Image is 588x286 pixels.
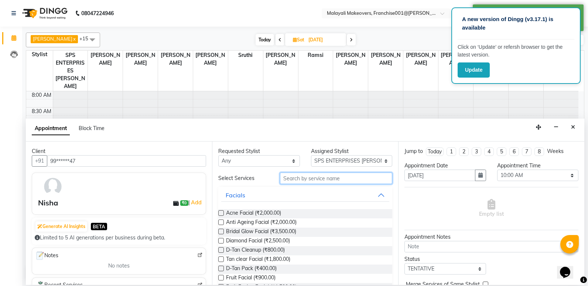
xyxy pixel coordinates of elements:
span: [PERSON_NAME] [263,51,298,68]
p: A new version of Dingg (v3.17.1) is available [462,15,570,32]
button: Close [568,122,578,133]
span: | [188,198,203,207]
span: Bridal Glow Facial (₹3,500.00) [226,228,296,237]
div: Appointment Notes [404,233,578,241]
div: 8:30 AM [30,108,53,115]
li: 1 [447,147,456,156]
span: [PERSON_NAME] [123,51,158,68]
span: [PERSON_NAME] [438,51,473,68]
li: 5 [497,147,506,156]
div: Jump to [404,147,423,155]
span: Tan clear Facial (₹1,800.00) [226,255,290,265]
div: 8:00 AM [30,91,53,99]
li: 4 [484,147,494,156]
span: [PERSON_NAME] [33,36,72,42]
div: Limited to 5 AI generations per business during beta. [35,234,203,242]
div: Appointment Time [497,162,579,170]
p: Click on ‘Update’ or refersh browser to get the latest version. [458,43,574,59]
span: Anti Ageing Facial (₹2,000.00) [226,218,297,228]
button: +91 [32,155,47,167]
span: Empty list [479,199,504,218]
a: x [72,36,76,42]
span: Sruthi [228,51,263,60]
input: yyyy-mm-dd [404,170,475,181]
div: Stylist [26,51,53,58]
img: avatar [42,176,64,197]
b: 08047224946 [81,3,114,24]
input: Search by service name [280,173,392,184]
span: Notes [35,251,58,261]
input: Search by Name/Mobile/Email/Code [47,155,206,167]
span: No notes [108,262,130,270]
span: +15 [79,35,94,41]
iframe: chat widget [557,256,581,279]
div: Facials [226,191,245,200]
span: Ramsi [298,51,333,60]
div: Assigned Stylist [311,147,393,155]
span: Sat [291,37,306,42]
div: Requested Stylist [218,147,300,155]
input: 2025-09-06 [306,34,343,45]
button: Update [458,62,490,78]
div: Status [404,255,486,263]
div: Client [32,147,206,155]
span: BETA [91,223,107,230]
span: [PERSON_NAME] [193,51,228,68]
li: 6 [509,147,519,156]
div: Today [428,148,442,156]
span: [PERSON_NAME] [333,51,368,68]
span: Acne Facial (₹2,000.00) [226,209,281,218]
li: 3 [472,147,481,156]
span: [PERSON_NAME] [88,51,123,68]
li: 7 [522,147,531,156]
span: ₹0 [180,200,188,206]
span: Appointment [32,122,70,135]
span: Fruit Facial (₹900.00) [226,274,276,283]
button: Generate AI Insights [35,221,87,232]
span: Today [256,34,274,45]
div: Select Services [213,174,274,182]
div: Nisha [38,197,58,208]
li: 2 [459,147,469,156]
img: logo [19,3,69,24]
span: Diamond Facial (₹2,500.00) [226,237,290,246]
span: [PERSON_NAME] [368,51,403,68]
li: 8 [534,147,544,156]
div: Weeks [547,147,564,155]
div: Appointment Date [404,162,486,170]
span: [PERSON_NAME] [403,51,438,68]
a: Add [190,198,203,207]
span: D-Tan Pack (₹400.00) [226,265,277,274]
span: Block Time [79,125,105,132]
button: Facials [221,188,389,202]
span: [PERSON_NAME] [158,51,193,68]
span: SPS ENTERPRISES [PERSON_NAME] [53,51,88,91]
span: D-Tan Cleanup (₹800.00) [226,246,285,255]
